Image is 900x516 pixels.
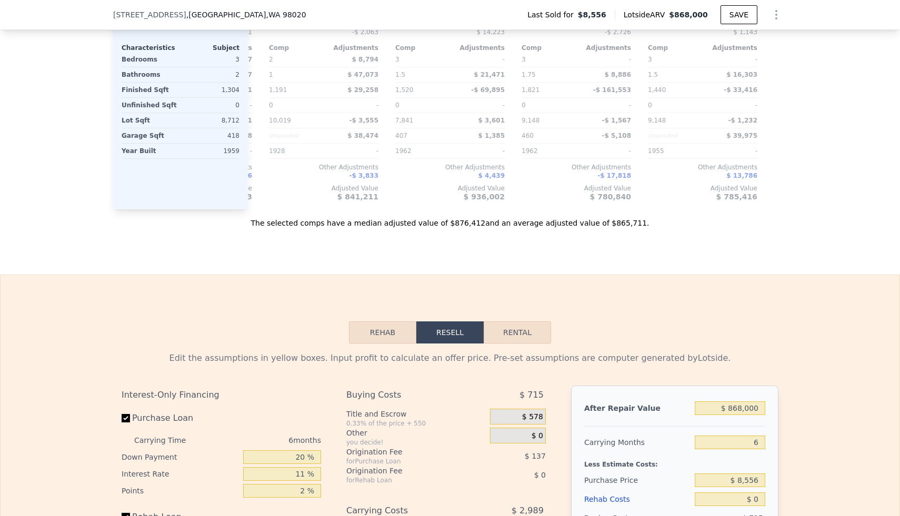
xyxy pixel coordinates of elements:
div: Adjustments [450,44,505,52]
div: you decide! [346,438,486,447]
div: Adjusted Value [648,184,757,193]
span: 460 [522,132,534,139]
div: for Rehab Loan [346,476,464,484]
span: , WA 98020 [266,11,306,19]
div: - [326,144,378,158]
div: Bathrooms [122,67,178,82]
div: 1.5 [648,67,701,82]
span: $ 8,886 [605,71,631,78]
div: Bedrooms [122,52,178,67]
div: - [705,98,757,113]
span: $ 715 [519,386,544,404]
div: Lot Sqft [122,113,178,128]
div: Adjustments [703,44,757,52]
div: Rehab Costs [584,490,691,509]
span: 407 [395,132,407,139]
span: $ 0 [532,431,543,441]
div: Carrying Months [584,433,691,452]
div: Other Adjustments [395,163,505,171]
div: Carrying Time [134,432,203,449]
span: $ 13,786 [726,172,757,179]
div: Adjustments [576,44,631,52]
span: 3 [395,56,399,63]
div: Interest-Only Financing [122,386,321,404]
div: Characteristics [122,44,181,52]
div: 1928 [269,144,322,158]
button: SAVE [721,5,757,24]
div: 1962 [395,144,448,158]
div: - [326,98,378,113]
div: 2 [183,67,239,82]
span: $ 841,211 [337,193,378,201]
div: Origination Fee [346,466,464,476]
span: $ 785,416 [716,193,757,201]
div: for Purchase Loan [346,457,464,466]
div: - [452,98,505,113]
span: $ 39,975 [726,132,757,139]
div: 1959 [183,144,239,158]
span: $ 16,303 [726,71,757,78]
div: 3 [183,52,239,67]
span: $ 38,474 [347,132,378,139]
span: 2 [269,56,273,63]
div: Title and Escrow [346,409,486,419]
div: Other Adjustments [269,163,378,171]
div: Unspecified [648,128,701,143]
div: Origination Fee [346,447,464,457]
span: $ 0 [534,471,546,479]
span: 9,148 [522,117,539,124]
div: Unfinished Sqft [122,98,178,113]
span: 1,520 [395,86,413,94]
div: Buying Costs [346,386,464,404]
span: $ 29,258 [347,86,378,94]
div: 1,304 [183,83,239,97]
span: -$ 5,108 [602,132,631,139]
div: 1.5 [395,67,448,82]
span: $ 47,073 [347,71,378,78]
span: $ 3,601 [478,117,505,124]
div: - [578,98,631,113]
div: Comp [648,44,703,52]
span: 1,821 [522,86,539,94]
span: [STREET_ADDRESS] [113,9,186,20]
div: Down Payment [122,449,239,466]
div: Adjustments [324,44,378,52]
span: $ 578 [522,412,543,422]
div: Subject [181,44,239,52]
span: 0 [522,102,526,109]
span: -$ 69,895 [471,86,505,94]
div: Edit the assumptions in yellow boxes. Input profit to calculate an offer price. Pre-set assumptio... [122,352,778,365]
span: 9,148 [648,117,666,124]
button: Resell [416,321,484,343]
div: 8,712 [183,113,239,128]
span: 1,191 [269,86,287,94]
div: Garage Sqft [122,128,178,143]
div: 1962 [522,144,574,158]
span: 7,841 [395,117,413,124]
div: - [452,52,505,67]
div: Adjusted Value [269,184,378,193]
div: 418 [183,128,239,143]
div: Other Adjustments [648,163,757,171]
span: $ 137 [525,452,546,460]
span: $ 8,794 [352,56,378,63]
div: Other Adjustments [522,163,631,171]
div: Comp [395,44,450,52]
span: -$ 161,553 [593,86,631,94]
div: 1 [269,67,322,82]
div: 0.33% of the price + 550 [346,419,486,428]
span: Lotside ARV [624,9,669,20]
span: $ 4,439 [478,172,505,179]
div: Less Estimate Costs: [584,452,765,471]
span: 10,019 [269,117,291,124]
span: -$ 3,833 [349,172,378,179]
span: $ 936,002 [464,193,505,201]
input: Purchase Loan [122,414,130,422]
span: 0 [648,102,652,109]
div: Adjusted Value [522,184,631,193]
span: 3 [648,56,652,63]
button: Show Options [766,4,787,25]
div: - [705,52,757,67]
span: -$ 1,232 [728,117,757,124]
div: 0 [183,98,239,113]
